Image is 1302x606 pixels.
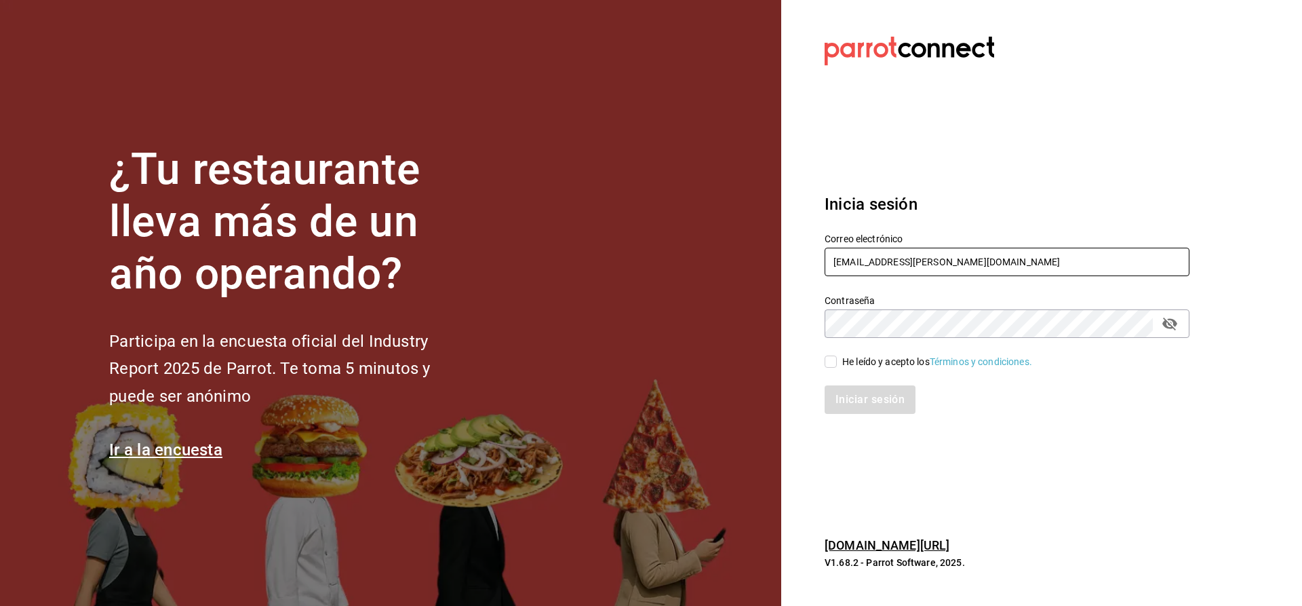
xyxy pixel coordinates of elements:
[825,296,1189,305] label: Contraseña
[825,234,1189,244] label: Correo electrónico
[825,556,1189,569] p: V1.68.2 - Parrot Software, 2025.
[825,248,1189,276] input: Ingresa tu correo electrónico
[1158,312,1181,335] button: passwordField
[109,144,475,300] h1: ¿Tu restaurante lleva más de un año operando?
[930,356,1032,367] a: Términos y condiciones.
[109,328,475,411] h2: Participa en la encuesta oficial del Industry Report 2025 de Parrot. Te toma 5 minutos y puede se...
[825,192,1189,216] h3: Inicia sesión
[109,440,222,459] a: Ir a la encuesta
[825,538,949,552] a: [DOMAIN_NAME][URL]
[842,355,1032,369] div: He leído y acepto los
